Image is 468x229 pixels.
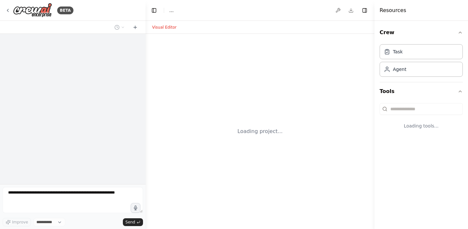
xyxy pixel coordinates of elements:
[57,7,73,14] div: BETA
[169,7,174,14] span: ...
[130,23,140,31] button: Start a new chat
[393,66,406,73] div: Agent
[393,48,403,55] div: Task
[169,7,174,14] nav: breadcrumb
[238,128,283,135] div: Loading project...
[12,220,28,225] span: Improve
[112,23,127,31] button: Switch to previous chat
[380,117,463,134] div: Loading tools...
[149,6,159,15] button: Hide left sidebar
[380,23,463,42] button: Crew
[125,220,135,225] span: Send
[380,82,463,101] button: Tools
[3,218,31,226] button: Improve
[13,3,52,18] img: Logo
[380,101,463,140] div: Tools
[123,218,143,226] button: Send
[148,23,180,31] button: Visual Editor
[131,203,140,213] button: Click to speak your automation idea
[360,6,369,15] button: Hide right sidebar
[380,42,463,82] div: Crew
[380,7,406,14] h4: Resources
